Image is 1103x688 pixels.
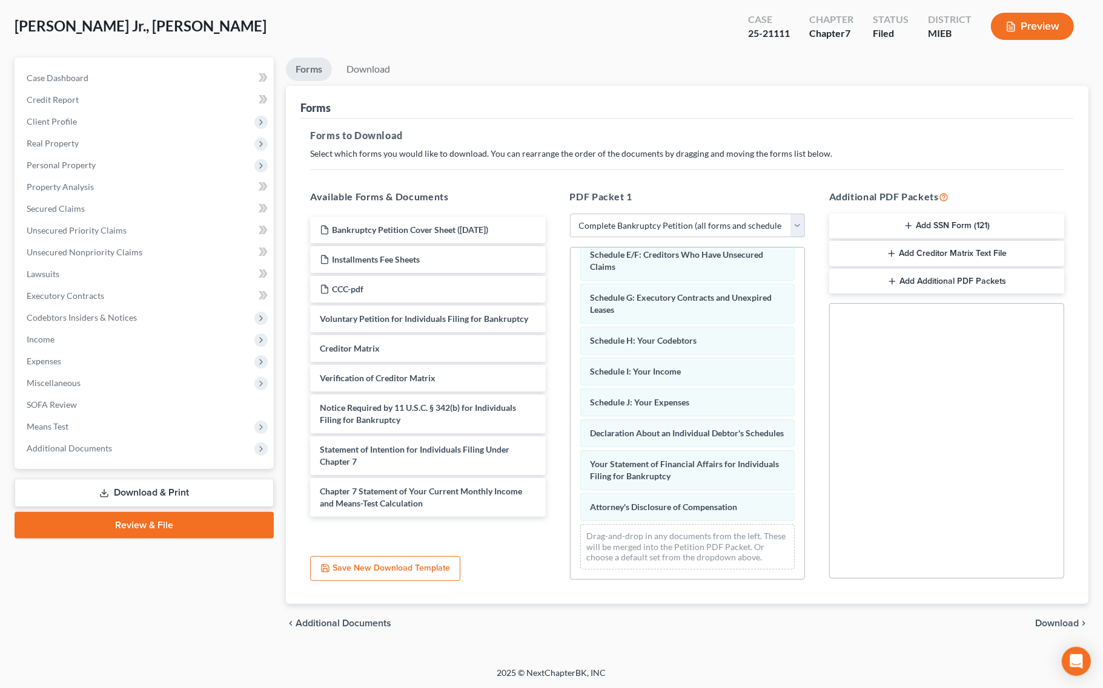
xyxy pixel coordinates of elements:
a: Download & Print [15,479,274,507]
a: Credit Report [17,89,274,111]
span: Schedule H: Your Codebtors [591,335,697,346]
button: Save New Download Template [310,556,460,582]
span: SOFA Review [27,399,77,410]
span: CCC-pdf [332,284,363,294]
h5: Available Forms & Documents [310,189,545,204]
a: Unsecured Nonpriority Claims [17,241,274,263]
i: chevron_left [286,618,296,628]
span: Download [1035,618,1079,628]
div: Drag-and-drop in any documents from the left. These will be merged into the Petition PDF Packet. ... [580,524,795,569]
p: Select which forms you would like to download. You can rearrange the order of the documents by dr... [310,148,1064,160]
h5: Additional PDF Packets [829,189,1064,204]
button: Preview [991,13,1074,40]
a: Secured Claims [17,198,274,220]
h5: PDF Packet 1 [570,189,805,204]
span: Personal Property [27,160,96,170]
span: Unsecured Nonpriority Claims [27,247,142,257]
span: [PERSON_NAME] Jr., [PERSON_NAME] [15,17,267,34]
button: Download chevron_right [1035,618,1088,628]
span: Income [27,334,55,344]
span: Codebtors Insiders & Notices [27,312,137,323]
span: Means Test [27,421,68,431]
h5: Forms to Download [310,128,1064,143]
div: Status [873,13,909,27]
div: District [928,13,972,27]
span: Bankruptcy Petition Cover Sheet ([DATE]) [332,224,488,235]
span: Statement of Intention for Individuals Filing Under Chapter 7 [320,444,509,467]
span: Verification of Creditor Matrix [320,373,436,383]
a: Lawsuits [17,263,274,285]
span: Executory Contracts [27,290,104,301]
button: Add Additional PDF Packets [829,269,1064,294]
div: MIEB [928,27,972,41]
span: Declaration About an Individual Debtor's Schedules [591,428,784,438]
a: Forms [286,57,332,81]
div: Open Intercom Messenger [1062,647,1091,676]
a: SOFA Review [17,394,274,416]
a: Executory Contracts [17,285,274,307]
i: chevron_right [1079,618,1088,628]
div: Chapter [809,13,853,27]
span: Lawsuits [27,269,59,279]
span: Your Statement of Financial Affairs for Individuals Filing for Bankruptcy [591,459,780,481]
span: Additional Documents [296,618,391,628]
span: Voluntary Petition for Individuals Filing for Bankruptcy [320,313,528,324]
a: Unsecured Priority Claims [17,220,274,241]
a: Case Dashboard [17,67,274,89]
span: Client Profile [27,116,77,126]
span: 7 [845,27,850,39]
span: Schedule J: Your Expenses [591,397,690,407]
span: Real Property [27,138,79,148]
div: Case [748,13,790,27]
button: Add SSN Form (121) [829,214,1064,239]
div: Filed [873,27,909,41]
span: Miscellaneous [27,378,81,388]
span: Creditor Matrix [320,343,380,353]
a: Review & File [15,512,274,539]
a: Property Analysis [17,176,274,198]
span: Notice Required by 11 U.S.C. § 342(b) for Individuals Filing for Bankruptcy [320,402,516,425]
span: Credit Report [27,94,79,105]
div: Chapter [809,27,853,41]
span: Case Dashboard [27,73,88,83]
span: Unsecured Priority Claims [27,225,127,235]
span: Chapter 7 Statement of Your Current Monthly Income and Means-Test Calculation [320,486,522,508]
span: Property Analysis [27,182,94,192]
span: Secured Claims [27,203,85,214]
span: Expenses [27,356,61,366]
div: 25-21111 [748,27,790,41]
a: chevron_left Additional Documents [286,618,391,628]
a: Download [337,57,400,81]
span: Schedule I: Your Income [591,366,681,376]
span: Schedule E/F: Creditors Who Have Unsecured Claims [591,249,764,272]
span: Additional Documents [27,443,112,453]
span: Installments Fee Sheets [332,254,420,264]
button: Add Creditor Matrix Text File [829,241,1064,266]
span: Attorney's Disclosure of Compensation [591,502,738,512]
span: Schedule G: Executory Contracts and Unexpired Leases [591,292,772,315]
div: Forms [300,100,331,115]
